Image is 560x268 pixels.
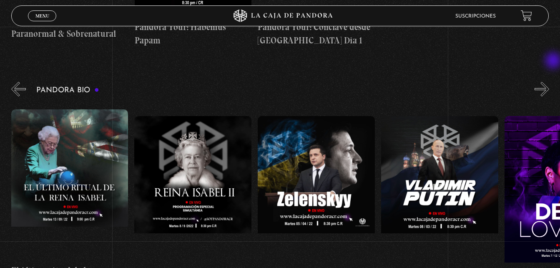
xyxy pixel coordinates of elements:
[35,13,49,18] span: Menu
[135,20,252,47] h4: Pandora Tour: Habemus Papam
[258,20,375,47] h4: Pandora Tour: Conclave desde [GEOGRAPHIC_DATA] Dia 1
[36,86,99,94] h3: Pandora Bio
[11,82,26,96] button: Previous
[33,20,52,26] span: Cerrar
[521,10,532,21] a: View your shopping cart
[11,27,128,40] h4: Paranormal & Sobrenatural
[455,14,496,19] a: Suscripciones
[535,82,549,96] button: Next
